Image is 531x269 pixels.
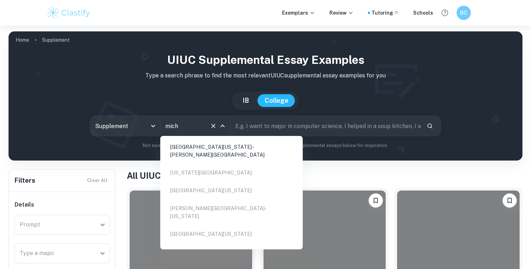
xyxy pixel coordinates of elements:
[98,220,108,230] button: Open
[282,9,315,17] p: Exemplars
[90,116,160,136] div: Supplement
[230,116,421,136] input: E.g. I want to major in computer science, I helped in a soup kitchen, I want to join the debate t...
[163,139,300,163] li: [GEOGRAPHIC_DATA][US_STATE] - [PERSON_NAME][GEOGRAPHIC_DATA]
[127,169,522,182] h1: All UIUC Supplemental Essay Examples
[503,193,517,208] button: Bookmark
[459,9,468,17] h6: DC
[413,9,433,17] a: Schools
[42,36,70,44] p: Supplement
[457,6,471,20] button: DC
[14,142,517,149] p: Not sure what to search for? You can always look through our example supplemental essays below fo...
[15,176,35,186] h6: Filters
[439,7,451,19] button: Help and Feedback
[98,248,108,258] button: Open
[16,35,29,45] a: Home
[424,120,436,132] button: Search
[371,9,399,17] a: Tutoring
[369,193,383,208] button: Bookmark
[218,121,228,131] button: Close
[46,6,92,20] img: Clastify logo
[235,94,256,107] button: IB
[14,51,517,68] h1: UIUC Supplemental Essay Examples
[9,31,522,161] img: profile cover
[208,121,218,131] button: Clear
[14,71,517,80] p: Type a search phrase to find the most relevant UIUC supplemental essay examples for you
[257,94,296,107] button: College
[15,201,110,209] h6: Details
[329,9,354,17] p: Review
